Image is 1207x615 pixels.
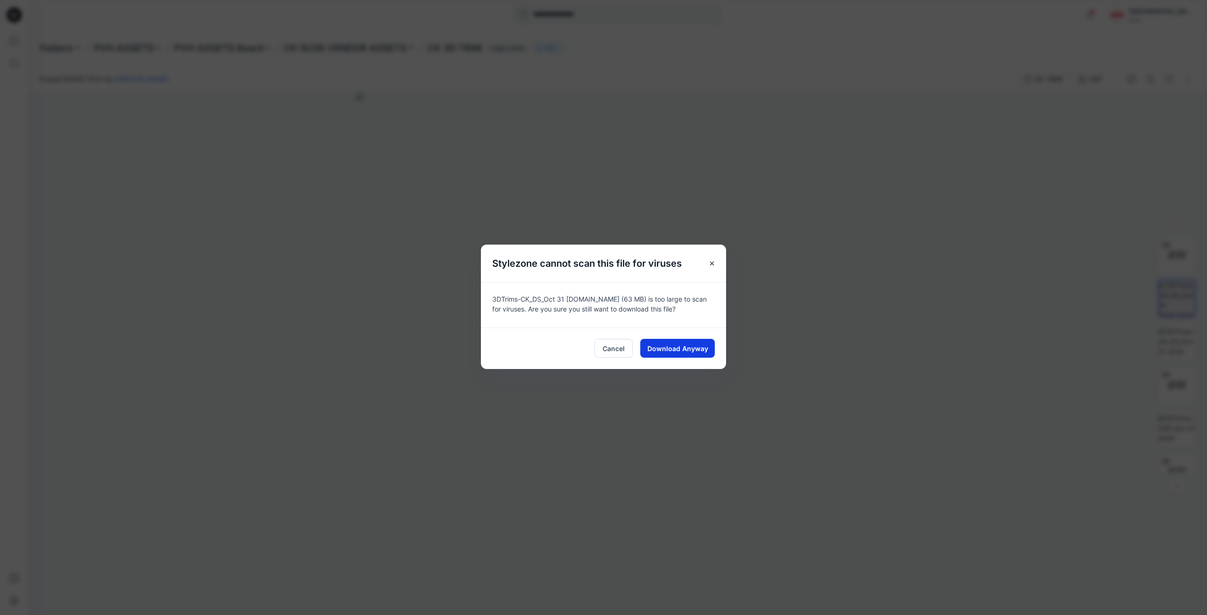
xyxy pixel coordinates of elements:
[647,344,708,353] span: Download Anyway
[703,255,720,272] button: Close
[640,339,715,358] button: Download Anyway
[603,344,625,353] span: Cancel
[481,282,726,328] div: 3DTrims-CK_DS_Oct 31 [DOMAIN_NAME] (63 MB) is too large to scan for viruses. Are you sure you sti...
[481,245,693,282] h5: Stylezone cannot scan this file for viruses
[595,339,633,358] button: Cancel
